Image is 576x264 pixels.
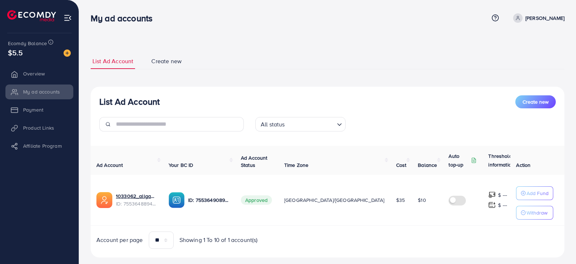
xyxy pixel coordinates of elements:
[523,98,549,105] span: Create new
[179,236,258,244] span: Showing 1 To 10 of 1 account(s)
[116,200,157,207] span: ID: 7553648894026989575
[188,196,229,204] p: ID: 7553649089456701448
[418,161,437,169] span: Balance
[488,191,496,199] img: top-up amount
[151,57,182,65] span: Create new
[525,14,564,22] p: [PERSON_NAME]
[284,161,308,169] span: Time Zone
[515,95,556,108] button: Create new
[116,192,157,207] div: <span class='underline'>1033062_allgadgets_1758721188396</span></br>7553648894026989575
[488,152,524,169] p: Threshold information
[64,49,71,57] img: image
[396,161,407,169] span: Cost
[169,161,194,169] span: Your BC ID
[284,196,385,204] span: [GEOGRAPHIC_DATA]/[GEOGRAPHIC_DATA]
[8,40,47,47] span: Ecomdy Balance
[287,118,334,130] input: Search for option
[396,196,405,204] span: $35
[169,192,185,208] img: ic-ba-acc.ded83a64.svg
[96,161,123,169] span: Ad Account
[498,191,507,199] p: $ ---
[516,161,530,169] span: Action
[241,154,268,169] span: Ad Account Status
[527,208,547,217] p: Withdraw
[449,152,469,169] p: Auto top-up
[516,206,553,220] button: Withdraw
[92,57,133,65] span: List Ad Account
[64,14,72,22] img: menu
[99,96,160,107] h3: List Ad Account
[510,13,564,23] a: [PERSON_NAME]
[488,201,496,209] img: top-up amount
[241,195,272,205] span: Approved
[527,189,549,198] p: Add Fund
[418,196,426,204] span: $10
[8,47,23,58] span: $5.5
[96,192,112,208] img: ic-ads-acc.e4c84228.svg
[516,186,553,200] button: Add Fund
[91,13,158,23] h3: My ad accounts
[259,119,286,130] span: All status
[7,10,56,21] img: logo
[498,201,507,209] p: $ ---
[116,192,157,200] a: 1033062_allgadgets_1758721188396
[96,236,143,244] span: Account per page
[255,117,346,131] div: Search for option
